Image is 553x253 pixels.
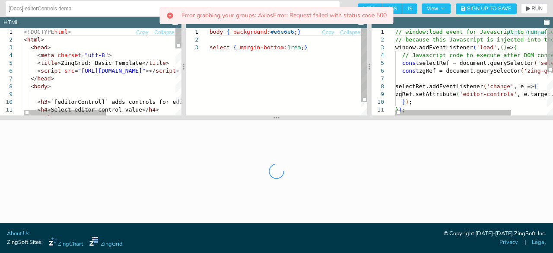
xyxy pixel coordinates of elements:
span: > [48,44,51,51]
button: View [422,3,451,14]
span: zgRef = document.querySelector [419,67,521,74]
span: => [507,44,514,51]
span: ) [405,99,409,105]
span: ; [294,29,298,35]
div: 3 [372,44,384,51]
span: Collapse [340,30,360,35]
span: "utf-8" [85,52,108,58]
span: head [37,75,51,82]
span: CSS [382,3,402,14]
span: h4 [149,106,156,113]
span: < [37,52,41,58]
span: Sign Up to Save [467,6,512,11]
span: HTML [358,3,382,14]
span: < [31,44,34,51]
span: ) [503,44,507,51]
span: head [34,44,47,51]
span: Collapse [526,30,546,35]
button: Sign Up to Save [456,3,517,14]
span: ( [500,44,504,51]
span: </ [142,106,149,113]
div: 4 [372,51,384,59]
span: Collapse [154,30,175,35]
span: 'editor-controls' [460,91,517,97]
span: h4 [41,106,48,113]
span: ( [521,67,524,74]
span: window.addEventListener [395,44,473,51]
div: 5 [372,59,384,67]
span: > [48,83,51,90]
span: > [41,36,44,43]
a: About Us [7,230,29,238]
span: selectRef.addEventListener [395,83,483,90]
span: 1rem [287,44,301,51]
span: Copy [136,30,148,35]
span: ZingSoft Sites: [7,238,43,247]
span: > [68,29,71,35]
span: zgRef.setAttribute [395,91,456,97]
span: < [37,60,41,66]
span: JS [402,3,417,14]
span: { [233,44,237,51]
span: | [524,238,526,247]
div: 3 [186,44,198,51]
button: Copy [136,29,149,37]
span: = [81,52,85,58]
span: > [156,106,159,113]
span: < [37,67,41,74]
span: html [54,29,67,35]
button: Copy [507,29,520,37]
span: = [74,67,78,74]
span: < [31,83,34,90]
span: > [51,75,54,82]
span: } [298,29,301,35]
span: </ [142,60,149,66]
span: < [24,36,27,43]
span: < [37,106,41,113]
span: body [34,83,47,90]
div: 2 [372,36,384,44]
span: 'change' [486,83,514,90]
span: ZingGrid: Basic Template [61,60,142,66]
div: HTML [3,19,19,27]
div: 2 [186,36,198,44]
input: Untitled Demo [9,2,337,16]
button: RUN [521,3,548,14]
span: ( [534,60,537,66]
span: ( [456,91,460,97]
p: Error grabbing your groups: AxiosError: Request failed with status code 500 [181,13,387,19]
span: { [534,83,537,90]
button: Copy [321,29,334,37]
span: > [108,52,112,58]
a: Legal [532,238,546,247]
span: { [514,44,517,51]
span: #e6e6e6 [270,29,294,35]
span: } [304,44,308,51]
button: Collapse [340,29,361,37]
span: > [48,106,51,113]
span: Select editor-control value [51,106,142,113]
div: CSS [189,19,200,27]
span: const [402,60,419,66]
span: html [27,36,41,43]
span: selectRef = document.querySelector [419,60,534,66]
div: 7 [372,75,384,83]
span: > [57,60,61,66]
span: View [427,6,445,11]
span: script [156,67,176,74]
span: body [210,29,223,35]
span: title [149,60,166,66]
span: select [210,44,230,51]
span: charset [57,52,81,58]
span: margin-bottom: [240,44,287,51]
span: ; [402,106,406,113]
span: background: [233,29,270,35]
div: 1 [372,28,384,36]
span: <!DOCTYPE [24,29,54,35]
span: ></ [146,67,156,74]
div: 8 [372,83,384,90]
span: ) [399,106,402,113]
span: `[editorControl]` adds controls for editor [51,99,193,105]
span: title [41,60,57,66]
div: 11 [372,106,384,114]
